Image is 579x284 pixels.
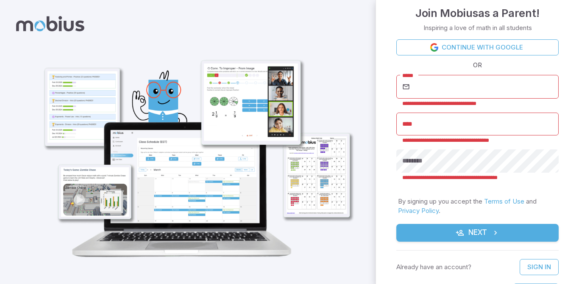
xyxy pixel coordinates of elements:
p: Inspiring a love of math in all students [423,23,532,33]
h4: Join Mobius as a Parent ! [415,5,540,22]
a: Sign In [520,259,559,275]
p: Already have an account? [396,262,471,272]
span: OR [471,61,484,70]
button: Next [396,224,559,242]
a: Terms of Use [484,197,524,205]
a: Continue with Google [396,39,559,55]
a: Privacy Policy [398,207,439,215]
img: parent_1-illustration [28,24,361,267]
p: By signing up you accept the and . [398,197,557,215]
